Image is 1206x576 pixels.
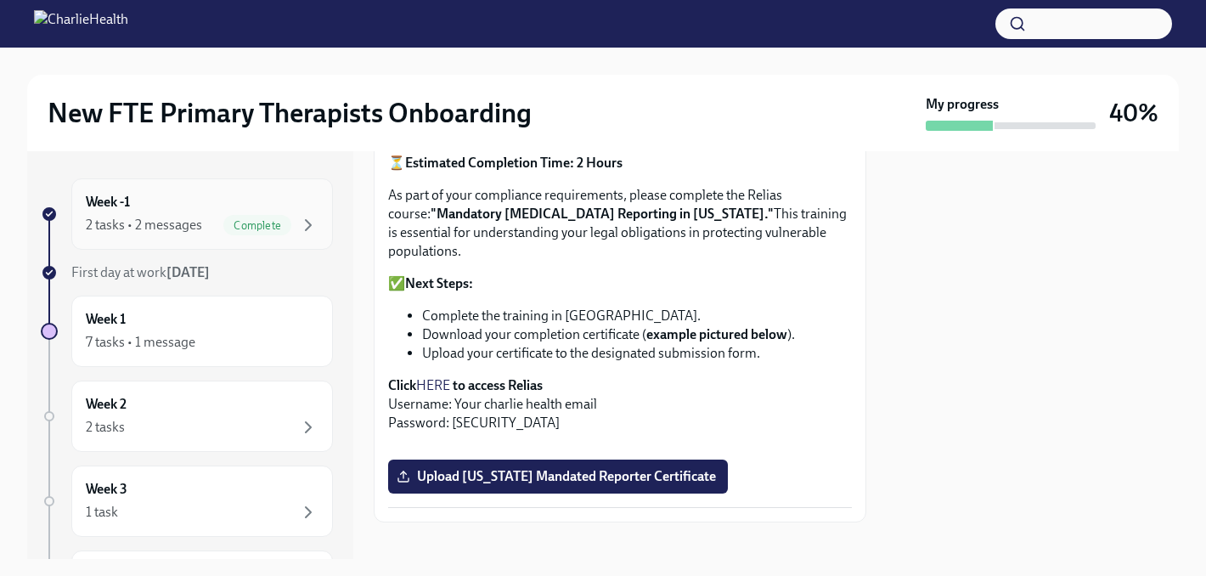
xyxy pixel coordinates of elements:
img: CharlieHealth [34,10,128,37]
a: First day at work[DATE] [41,263,333,282]
a: Week 31 task [41,466,333,537]
strong: to access Relias [453,377,543,393]
h3: 40% [1109,98,1158,128]
p: ✅ [388,274,852,293]
p: As part of your compliance requirements, please complete the Relias course: This training is esse... [388,186,852,261]
h6: Week -1 [86,193,130,212]
label: Upload [US_STATE] Mandated Reporter Certificate [388,460,728,494]
div: 2 tasks [86,418,125,437]
a: Week -12 tasks • 2 messagesComplete [41,178,333,250]
strong: My progress [926,95,999,114]
p: ⏳ [388,154,852,172]
p: Username: Your charlie health email Password: [SECURITY_DATA] [388,376,852,432]
span: Upload [US_STATE] Mandated Reporter Certificate [400,468,716,485]
h2: New FTE Primary Therapists Onboarding [48,96,532,130]
strong: "Mandatory [MEDICAL_DATA] Reporting in [US_STATE]." [431,206,774,222]
strong: [DATE] [166,264,210,280]
div: 2 tasks • 2 messages [86,216,202,234]
a: Week 17 tasks • 1 message [41,296,333,367]
div: 7 tasks • 1 message [86,333,195,352]
span: Complete [223,219,291,232]
li: Complete the training in [GEOGRAPHIC_DATA]. [422,307,852,325]
li: Download your completion certificate ( ). [422,325,852,344]
a: Week 22 tasks [41,381,333,452]
strong: example pictured below [646,326,787,342]
li: Upload your certificate to the designated submission form. [422,344,852,363]
strong: Next Steps: [405,275,473,291]
h6: Week 2 [86,395,127,414]
span: First day at work [71,264,210,280]
h6: Week 1 [86,310,126,329]
strong: Estimated Completion Time: 2 Hours [405,155,623,171]
a: HERE [416,377,450,393]
strong: Click [388,377,416,393]
h6: Week 3 [86,480,127,499]
div: 1 task [86,503,118,522]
